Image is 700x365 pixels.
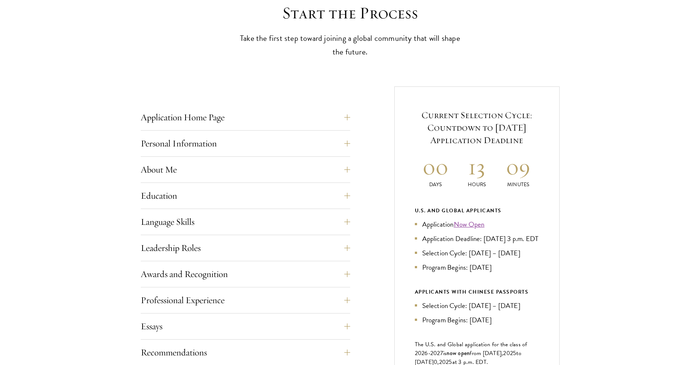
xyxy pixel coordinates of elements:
[456,181,498,188] p: Hours
[141,291,350,309] button: Professional Experience
[415,287,539,297] div: APPLICANTS WITH CHINESE PASSPORTS
[456,153,498,181] h2: 13
[141,213,350,231] button: Language Skills
[470,349,503,358] span: from [DATE],
[415,315,539,325] li: Program Begins: [DATE]
[236,32,464,59] p: Take the first step toward joining a global community that will shape the future.
[415,109,539,146] h5: Current Selection Cycle: Countdown to [DATE] Application Deadline
[141,239,350,257] button: Leadership Roles
[415,153,456,181] h2: 00
[415,300,539,311] li: Selection Cycle: [DATE] – [DATE]
[415,233,539,244] li: Application Deadline: [DATE] 3 p.m. EDT
[141,265,350,283] button: Awards and Recognition
[415,219,539,230] li: Application
[415,340,527,358] span: The U.S. and Global application for the class of 202
[446,349,470,357] span: now open
[415,248,539,258] li: Selection Cycle: [DATE] – [DATE]
[141,318,350,335] button: Essays
[141,344,350,361] button: Recommendations
[141,109,350,126] button: Application Home Page
[236,3,464,24] h2: Start the Process
[415,262,539,273] li: Program Begins: [DATE]
[428,349,440,358] span: -202
[424,349,428,358] span: 6
[513,349,516,358] span: 5
[141,161,350,178] button: About Me
[415,206,539,215] div: U.S. and Global Applicants
[503,349,513,358] span: 202
[454,219,485,230] a: Now Open
[440,349,443,358] span: 7
[498,181,539,188] p: Minutes
[498,153,539,181] h2: 09
[141,135,350,152] button: Personal Information
[415,181,456,188] p: Days
[141,187,350,205] button: Education
[443,349,447,358] span: is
